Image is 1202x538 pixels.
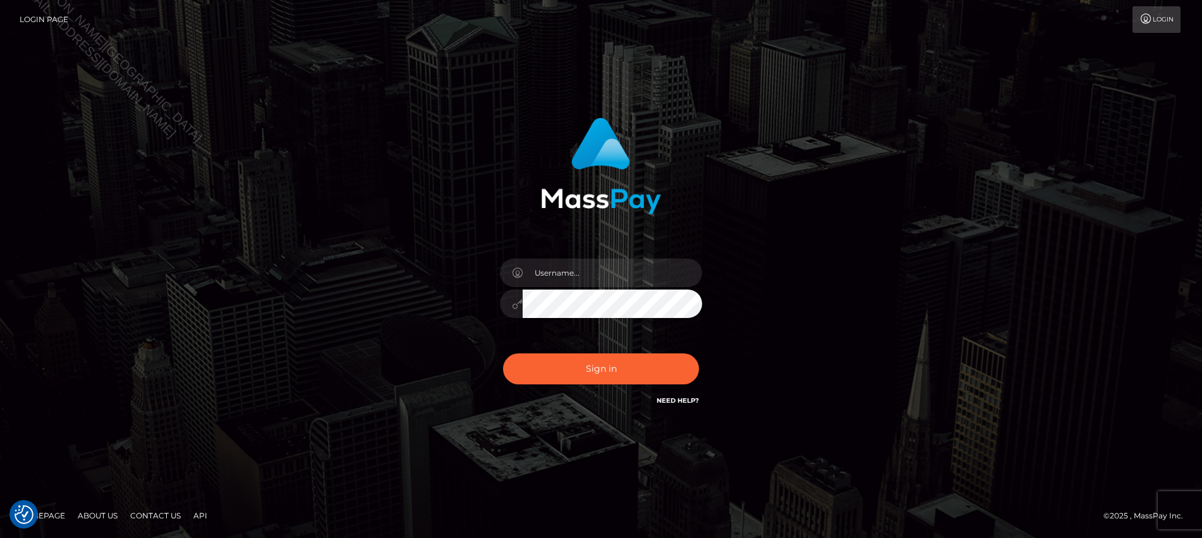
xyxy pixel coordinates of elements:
[15,505,33,524] img: Revisit consent button
[541,118,661,214] img: MassPay Login
[523,259,702,287] input: Username...
[657,396,699,405] a: Need Help?
[125,506,186,525] a: Contact Us
[73,506,123,525] a: About Us
[503,353,699,384] button: Sign in
[188,506,212,525] a: API
[1103,509,1193,523] div: © 2025 , MassPay Inc.
[14,506,70,525] a: Homepage
[15,505,33,524] button: Consent Preferences
[20,6,68,33] a: Login Page
[1132,6,1181,33] a: Login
